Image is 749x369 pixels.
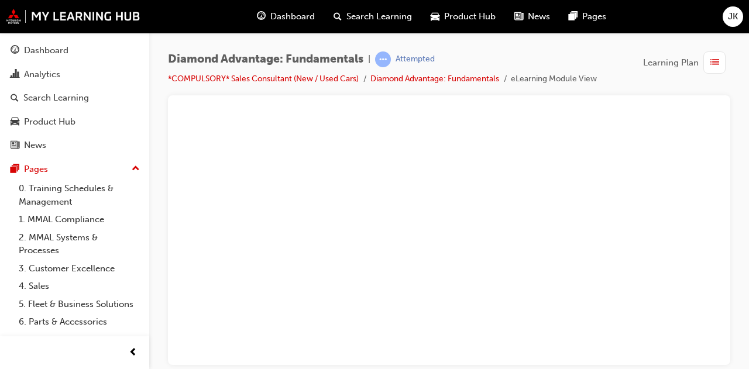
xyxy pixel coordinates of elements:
a: Diamond Advantage: Fundamentals [370,74,499,84]
a: Dashboard [5,40,145,61]
span: search-icon [334,9,342,24]
div: Attempted [396,54,435,65]
div: Product Hub [24,115,75,129]
div: News [24,139,46,152]
span: JK [728,10,738,23]
span: news-icon [11,140,19,151]
a: *COMPULSORY* Sales Consultant (New / Used Cars) [168,74,359,84]
span: Pages [582,10,606,23]
a: guage-iconDashboard [248,5,324,29]
a: 0. Training Schedules & Management [14,180,145,211]
span: News [528,10,550,23]
div: Analytics [24,68,60,81]
button: DashboardAnalyticsSearch LearningProduct HubNews [5,37,145,158]
span: Diamond Advantage: Fundamentals [168,53,363,66]
span: guage-icon [257,9,266,24]
span: Dashboard [270,10,315,23]
a: 1. MMAL Compliance [14,211,145,229]
span: prev-icon [129,346,138,360]
a: News [5,135,145,156]
span: pages-icon [569,9,578,24]
div: Dashboard [24,44,68,57]
a: 5. Fleet & Business Solutions [14,295,145,313]
a: car-iconProduct Hub [421,5,505,29]
span: chart-icon [11,70,19,80]
span: car-icon [11,117,19,127]
a: news-iconNews [505,5,559,29]
span: pages-icon [11,164,19,175]
a: 7. Service [14,331,145,349]
span: | [368,53,370,66]
button: JK [723,6,743,27]
img: mmal [6,9,140,24]
button: Pages [5,158,145,180]
a: pages-iconPages [559,5,616,29]
span: Search Learning [346,10,412,23]
a: 3. Customer Excellence [14,260,145,278]
span: up-icon [132,161,140,177]
a: search-iconSearch Learning [324,5,421,29]
span: search-icon [11,93,19,104]
a: 6. Parts & Accessories [14,313,145,331]
span: guage-icon [11,46,19,56]
span: car-icon [431,9,439,24]
li: eLearning Module View [511,73,597,86]
a: Analytics [5,64,145,85]
span: learningRecordVerb_ATTEMPT-icon [375,51,391,67]
span: list-icon [710,56,719,70]
a: 2. MMAL Systems & Processes [14,229,145,260]
span: news-icon [514,9,523,24]
span: Learning Plan [643,56,699,70]
span: Product Hub [444,10,496,23]
div: Pages [24,163,48,176]
a: Product Hub [5,111,145,133]
div: Search Learning [23,91,89,105]
a: Search Learning [5,87,145,109]
a: 4. Sales [14,277,145,295]
button: Learning Plan [643,51,730,74]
